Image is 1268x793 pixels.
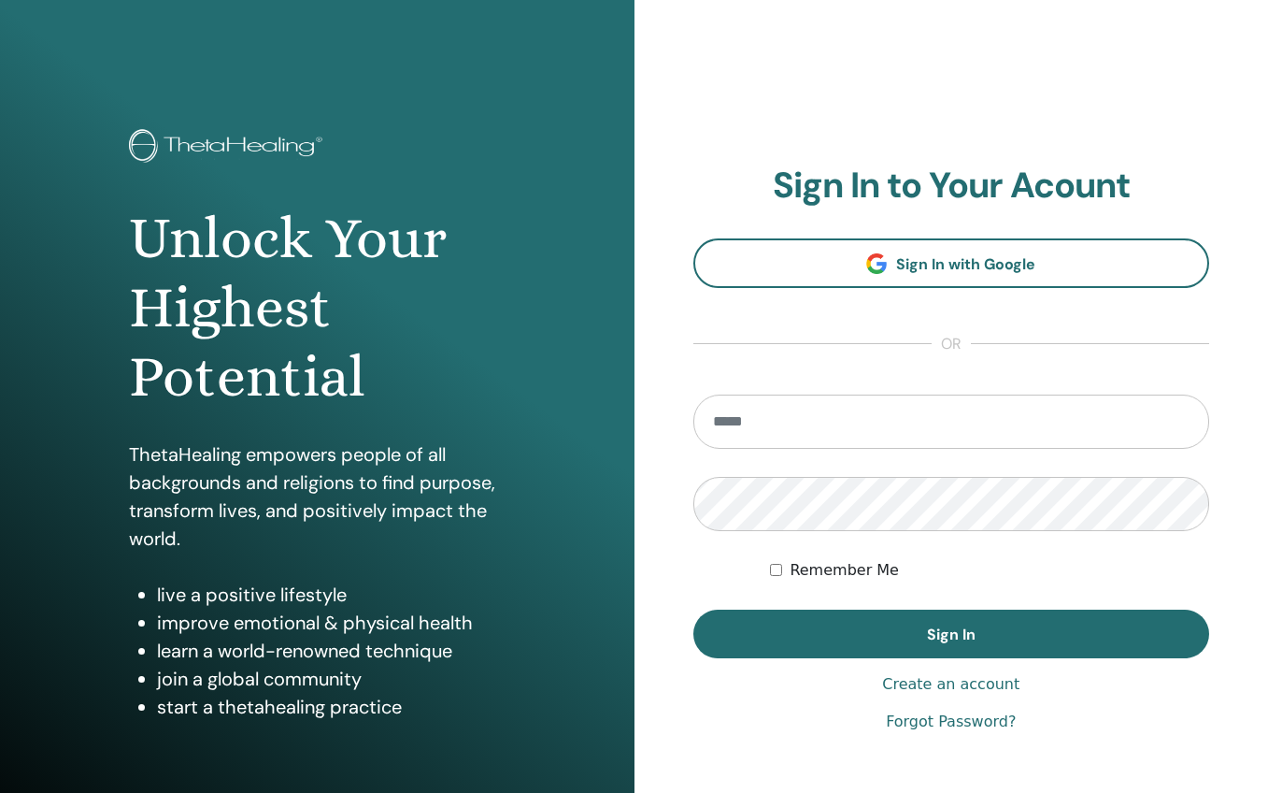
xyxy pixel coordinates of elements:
[927,625,976,644] span: Sign In
[157,581,505,609] li: live a positive lifestyle
[157,609,505,637] li: improve emotional & physical health
[157,637,505,665] li: learn a world-renowned technique
[896,254,1035,274] span: Sign In with Google
[790,559,899,582] label: Remember Me
[129,440,505,553] p: ThetaHealing empowers people of all backgrounds and religions to find purpose, transform lives, a...
[770,559,1209,582] div: Keep me authenticated indefinitely or until I manually logout
[693,238,1210,288] a: Sign In with Google
[886,711,1016,733] a: Forgot Password?
[157,665,505,693] li: join a global community
[932,333,971,355] span: or
[157,693,505,721] li: start a thetahealing practice
[693,610,1210,658] button: Sign In
[129,204,505,412] h1: Unlock Your Highest Potential
[693,165,1210,208] h2: Sign In to Your Acount
[882,673,1019,696] a: Create an account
